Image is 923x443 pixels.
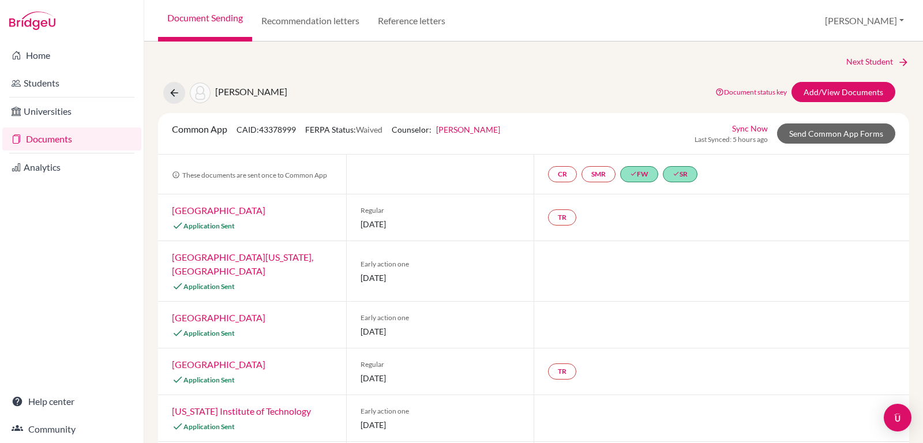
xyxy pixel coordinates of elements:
span: [DATE] [361,218,520,230]
span: Application Sent [183,221,235,230]
span: Early action one [361,259,520,269]
a: doneSR [663,166,697,182]
a: CR [548,166,577,182]
a: Next Student [846,55,909,68]
span: Early action one [361,313,520,323]
a: Home [2,44,141,67]
span: Application Sent [183,282,235,291]
a: Document status key [715,88,787,96]
button: [PERSON_NAME] [820,10,909,32]
i: done [673,170,680,177]
span: Waived [356,125,382,134]
span: Early action one [361,406,520,416]
a: [US_STATE] Institute of Technology [172,406,311,416]
a: doneFW [620,166,658,182]
span: FERPA Status: [305,125,382,134]
a: Analytics [2,156,141,179]
span: Regular [361,359,520,370]
a: Documents [2,127,141,151]
a: Help center [2,390,141,413]
span: Regular [361,205,520,216]
a: [GEOGRAPHIC_DATA] [172,205,265,216]
span: [DATE] [361,325,520,337]
a: Sync Now [732,122,768,134]
span: Last Synced: 5 hours ago [695,134,768,145]
i: done [630,170,637,177]
a: Send Common App Forms [777,123,895,144]
span: Application Sent [183,329,235,337]
span: Counselor: [392,125,500,134]
a: Community [2,418,141,441]
a: [GEOGRAPHIC_DATA] [172,359,265,370]
a: SMR [581,166,616,182]
a: [PERSON_NAME] [436,125,500,134]
a: TR [548,209,576,226]
a: Universities [2,100,141,123]
span: [PERSON_NAME] [215,86,287,97]
a: Add/View Documents [791,82,895,102]
span: These documents are sent once to Common App [172,171,327,179]
img: Bridge-U [9,12,55,30]
span: [DATE] [361,372,520,384]
div: Open Intercom Messenger [884,404,911,431]
a: [GEOGRAPHIC_DATA][US_STATE], [GEOGRAPHIC_DATA] [172,251,313,276]
span: [DATE] [361,272,520,284]
span: Application Sent [183,422,235,431]
a: Students [2,72,141,95]
span: [DATE] [361,419,520,431]
span: CAID: 43378999 [237,125,296,134]
a: TR [548,363,576,380]
span: Application Sent [183,376,235,384]
span: Common App [172,123,227,134]
a: [GEOGRAPHIC_DATA] [172,312,265,323]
